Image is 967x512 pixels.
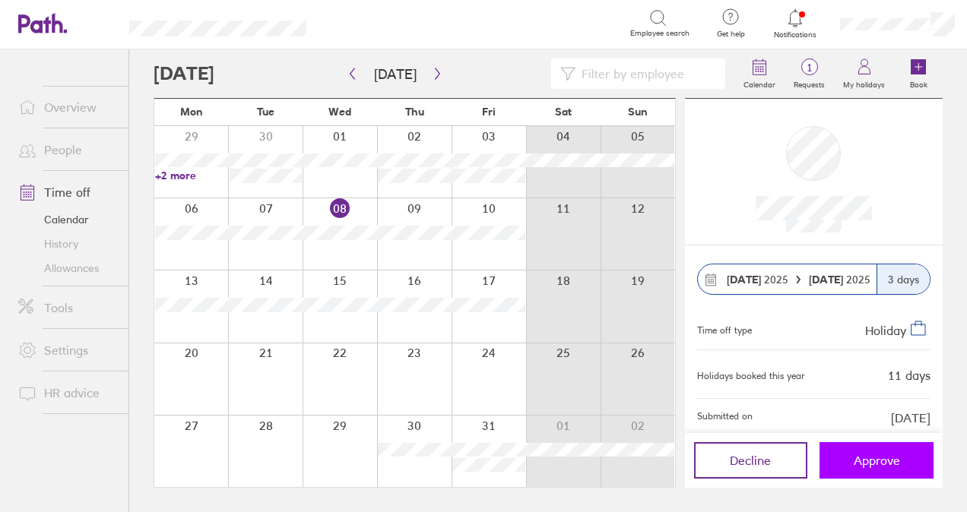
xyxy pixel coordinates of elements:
[809,273,846,286] strong: [DATE]
[901,76,937,90] label: Book
[706,30,756,39] span: Get help
[697,411,753,425] span: Submitted on
[482,106,496,118] span: Fri
[730,454,771,467] span: Decline
[6,378,128,408] a: HR advice
[834,49,894,98] a: My holidays
[727,273,788,286] span: 2025
[697,319,752,337] div: Time off type
[180,106,203,118] span: Mon
[628,106,648,118] span: Sun
[785,49,834,98] a: 1Requests
[894,49,943,98] a: Book
[155,169,228,182] a: +2 more
[877,264,930,294] div: 3 days
[6,292,128,323] a: Tools
[6,134,128,165] a: People
[785,76,834,90] label: Requests
[785,62,834,74] span: 1
[6,177,128,207] a: Time off
[575,59,716,88] input: Filter by employee
[834,76,894,90] label: My holidays
[891,411,931,425] span: [DATE]
[257,106,274,118] span: Tue
[6,335,128,365] a: Settings
[734,76,785,90] label: Calendar
[694,442,808,479] button: Decline
[727,273,761,286] strong: [DATE]
[6,256,128,280] a: Allowances
[820,442,934,479] button: Approve
[888,368,931,382] div: 11 days
[6,232,128,256] a: History
[865,323,906,338] span: Holiday
[630,29,690,38] span: Employee search
[347,16,386,30] div: Search
[809,273,870,286] span: 2025
[6,92,128,122] a: Overview
[697,371,805,381] div: Holidays booked this year
[6,207,128,232] a: Calendar
[405,106,424,118] span: Thu
[771,30,820,40] span: Notifications
[362,62,429,87] button: [DATE]
[555,106,572,118] span: Sat
[328,106,351,118] span: Wed
[771,8,820,40] a: Notifications
[734,49,785,98] a: Calendar
[854,454,900,467] span: Approve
